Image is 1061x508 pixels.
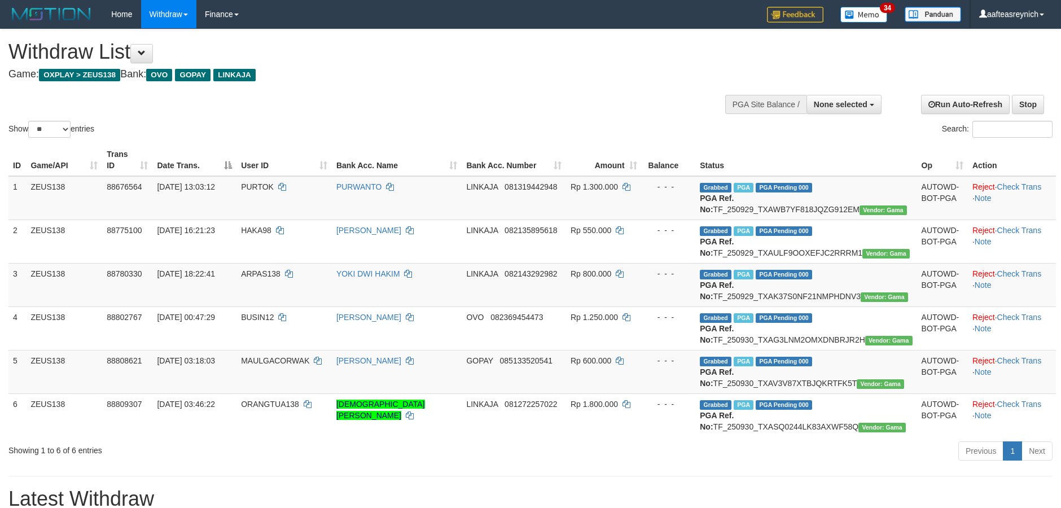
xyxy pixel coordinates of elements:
[8,144,26,176] th: ID
[695,220,917,263] td: TF_250929_TXAULF9OOXEFJC2RRRM1
[814,100,867,109] span: None selected
[571,400,618,409] span: Rp 1.800.000
[968,144,1056,176] th: Action
[8,69,696,80] h4: Game: Bank:
[975,281,992,290] a: Note
[734,357,753,366] span: Marked by aafsreyleap
[26,306,102,350] td: ZEUS138
[975,367,992,376] a: Note
[865,336,913,345] span: Vendor URL: https://trx31.1velocity.biz
[734,226,753,236] span: Marked by aafnoeunsreypich
[26,220,102,263] td: ZEUS138
[734,183,753,192] span: Marked by aafnoeunsreypich
[695,306,917,350] td: TF_250930_TXAG3LNM2OMXDNBRJR2H
[840,7,888,23] img: Button%20Memo.svg
[968,350,1056,393] td: · ·
[462,144,566,176] th: Bank Acc. Number: activate to sort column ascending
[972,400,995,409] a: Reject
[1012,95,1044,114] a: Stop
[107,182,142,191] span: 88676564
[8,393,26,437] td: 6
[997,400,1042,409] a: Check Trans
[157,269,214,278] span: [DATE] 18:22:41
[8,6,94,23] img: MOTION_logo.png
[756,313,812,323] span: PGA Pending
[972,226,995,235] a: Reject
[102,144,152,176] th: Trans ID: activate to sort column ascending
[157,400,214,409] span: [DATE] 03:46:22
[646,355,691,366] div: - - -
[695,350,917,393] td: TF_250930_TXAV3V87XTBJQKRTFK5T
[734,400,753,410] span: Marked by aafsreyleap
[466,182,498,191] span: LINKAJA
[241,182,274,191] span: PURTOK
[700,357,731,366] span: Grabbed
[917,263,968,306] td: AUTOWD-BOT-PGA
[505,269,557,278] span: Copy 082143292982 to clipboard
[975,411,992,420] a: Note
[734,270,753,279] span: Marked by aafnoeunsreypich
[646,225,691,236] div: - - -
[975,194,992,203] a: Note
[466,400,498,409] span: LINKAJA
[917,220,968,263] td: AUTOWD-BOT-PGA
[336,182,382,191] a: PURWANTO
[972,269,995,278] a: Reject
[646,398,691,410] div: - - -
[917,350,968,393] td: AUTOWD-BOT-PGA
[700,281,734,301] b: PGA Ref. No:
[756,226,812,236] span: PGA Pending
[857,379,904,389] span: Vendor URL: https://trx31.1velocity.biz
[571,313,618,322] span: Rp 1.250.000
[26,393,102,437] td: ZEUS138
[26,350,102,393] td: ZEUS138
[157,313,214,322] span: [DATE] 00:47:29
[917,393,968,437] td: AUTOWD-BOT-PGA
[756,400,812,410] span: PGA Pending
[8,41,696,63] h1: Withdraw List
[942,121,1053,138] label: Search:
[700,400,731,410] span: Grabbed
[905,7,961,22] img: panduan.png
[1003,441,1022,461] a: 1
[972,313,995,322] a: Reject
[917,176,968,220] td: AUTOWD-BOT-PGA
[157,182,214,191] span: [DATE] 13:03:12
[8,176,26,220] td: 1
[968,263,1056,306] td: · ·
[241,226,271,235] span: HAKA98
[8,440,433,456] div: Showing 1 to 6 of 6 entries
[466,313,484,322] span: OVO
[968,220,1056,263] td: · ·
[975,237,992,246] a: Note
[767,7,823,23] img: Feedback.jpg
[700,226,731,236] span: Grabbed
[997,182,1042,191] a: Check Trans
[505,400,557,409] span: Copy 081272257022 to clipboard
[860,205,907,215] span: Vendor URL: https://trx31.1velocity.biz
[756,357,812,366] span: PGA Pending
[8,121,94,138] label: Show entries
[1021,441,1053,461] a: Next
[880,3,895,13] span: 34
[241,269,280,278] span: ARPAS138
[571,226,611,235] span: Rp 550.000
[958,441,1003,461] a: Previous
[858,423,906,432] span: Vendor URL: https://trx31.1velocity.biz
[8,350,26,393] td: 5
[28,121,71,138] select: Showentries
[336,269,400,278] a: YOKI DWI HAKIM
[646,312,691,323] div: - - -
[336,313,401,322] a: [PERSON_NAME]
[107,226,142,235] span: 88775100
[695,176,917,220] td: TF_250929_TXAWB7YF818JQZG912EM
[566,144,642,176] th: Amount: activate to sort column ascending
[466,269,498,278] span: LINKAJA
[695,144,917,176] th: Status
[107,269,142,278] span: 88780330
[997,313,1042,322] a: Check Trans
[700,183,731,192] span: Grabbed
[725,95,806,114] div: PGA Site Balance /
[700,367,734,388] b: PGA Ref. No:
[500,356,553,365] span: Copy 085133520541 to clipboard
